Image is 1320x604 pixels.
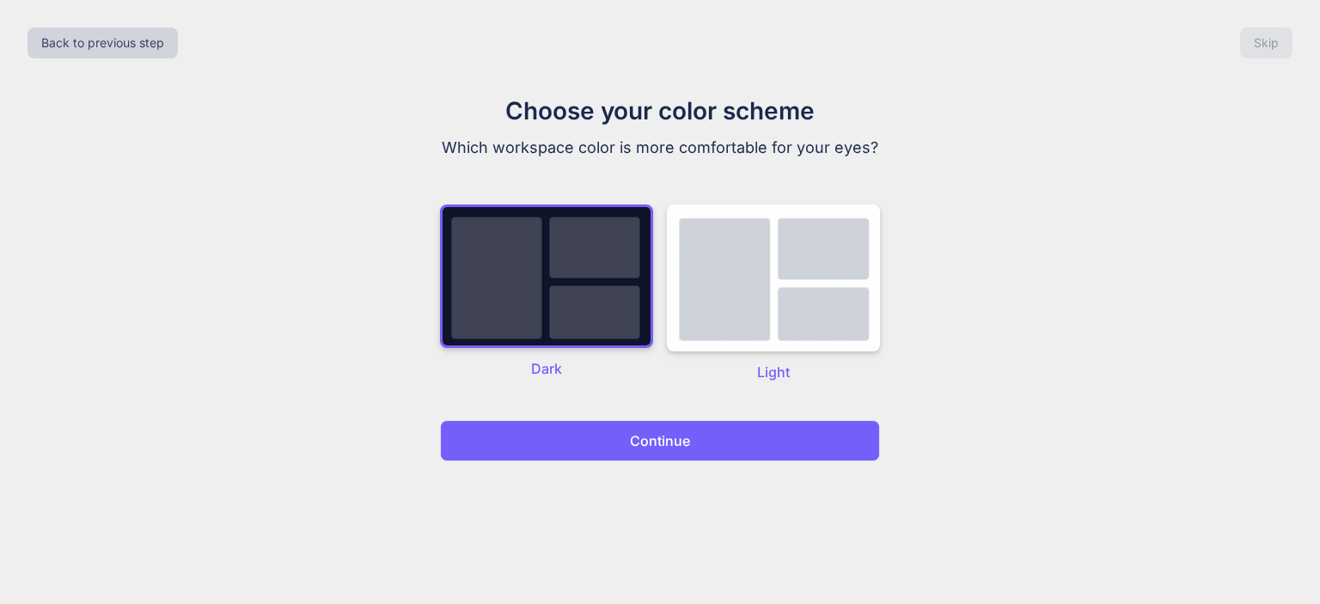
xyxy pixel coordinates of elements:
p: Light [667,362,880,382]
h1: Choose your color scheme [371,93,949,129]
p: Which workspace color is more comfortable for your eyes? [371,136,949,160]
p: Dark [440,358,653,379]
button: Continue [440,420,880,461]
button: Skip [1240,27,1292,58]
img: dark [440,204,653,348]
button: Back to previous step [27,27,178,58]
img: dark [667,204,880,351]
p: Continue [630,430,690,451]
